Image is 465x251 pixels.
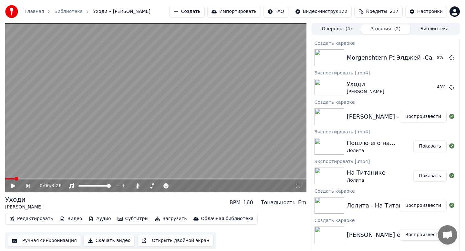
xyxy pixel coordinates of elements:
[417,8,443,15] div: Настройки
[40,183,50,189] span: 0:06
[169,6,205,17] button: Создать
[400,200,447,211] button: Воспроизвести
[7,214,56,223] button: Редактировать
[54,8,83,15] a: Библиотека
[405,6,447,17] button: Настройки
[437,85,447,90] div: 48 %
[263,6,288,17] button: FAQ
[312,187,460,195] div: Создать караоке
[347,112,419,121] div: [PERSON_NAME] - Уходи
[230,199,241,207] div: BPM
[57,214,85,223] button: Видео
[346,26,352,32] span: ( 4 )
[413,170,447,182] button: Показать
[207,6,261,17] button: Импортировать
[347,148,396,154] div: Лолита
[243,199,253,207] div: 160
[312,98,460,106] div: Создать караоке
[25,8,44,15] a: Главная
[8,235,81,246] button: Ручная синхронизация
[390,8,398,15] span: 217
[361,24,410,34] button: Задания
[5,195,43,204] div: Уходи
[137,235,213,246] button: Открыть двойной экран
[400,229,447,241] button: Воспроизвести
[40,183,55,189] div: /
[347,201,414,210] div: Лолита - На Титанике
[93,8,150,15] span: Уходи • [PERSON_NAME]
[347,230,422,239] div: [PERSON_NAME] его на…
[201,216,254,222] div: Облачная библиотека
[354,6,403,17] button: Кредиты217
[312,39,460,47] div: Создать караоке
[438,225,457,245] div: Открытый чат
[410,24,459,34] button: Библиотека
[313,24,361,34] button: Очередь
[115,214,151,223] button: Субтитры
[347,177,386,184] div: Лолита
[347,89,384,95] div: [PERSON_NAME]
[84,235,135,246] button: Скачать видео
[312,69,460,76] div: Экспортировать [.mp4]
[312,128,460,135] div: Экспортировать [.mp4]
[152,214,190,223] button: Загрузить
[347,80,384,89] div: Уходи
[261,199,295,207] div: Тональность
[400,111,447,122] button: Воспроизвести
[298,199,306,207] div: Em
[394,26,401,32] span: ( 2 )
[5,204,43,210] div: [PERSON_NAME]
[25,8,150,15] nav: breadcrumb
[366,8,387,15] span: Кредиты
[312,216,460,224] div: Создать караоке
[413,140,447,152] button: Показать
[51,183,61,189] span: 3:26
[5,5,18,18] img: youka
[347,168,386,177] div: На Титанике
[437,55,447,60] div: 9 %
[86,214,113,223] button: Аудио
[312,157,460,165] div: Экспортировать [.mp4]
[291,6,352,17] button: Видео-инструкции
[347,53,448,62] div: Morgenshtern Ft Элджей -Cadillac
[347,139,396,148] div: Пошлю его на…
